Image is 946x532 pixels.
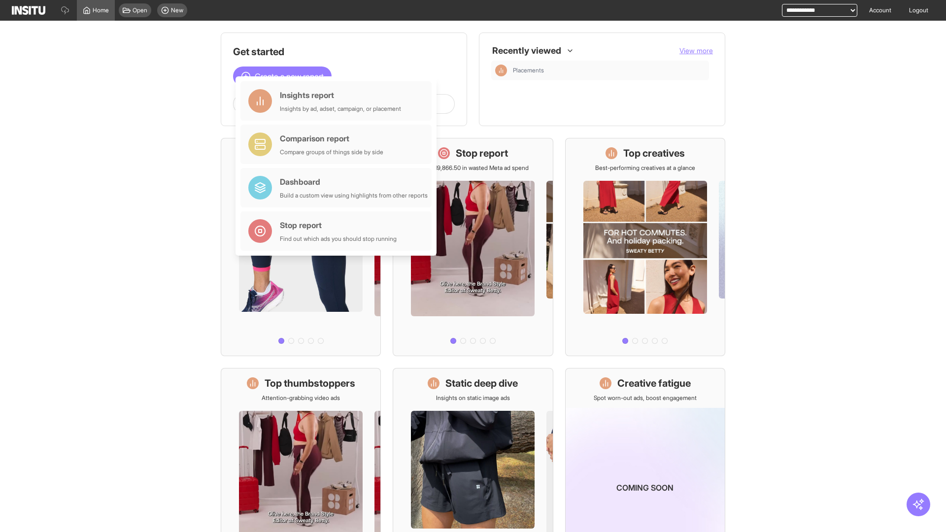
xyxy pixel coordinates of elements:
div: Insights report [280,89,401,101]
span: Home [93,6,109,14]
div: Insights [495,65,507,76]
h1: Get started [233,45,455,59]
h1: Stop report [456,146,508,160]
p: Best-performing creatives at a glance [595,164,695,172]
p: Save £19,866.50 in wasted Meta ad spend [417,164,529,172]
div: Compare groups of things side by side [280,148,383,156]
span: Placements [513,66,544,74]
button: Create a new report [233,66,332,86]
span: New [171,6,183,14]
div: Find out which ads you should stop running [280,235,397,243]
p: Insights on static image ads [436,394,510,402]
span: View more [679,46,713,55]
a: Stop reportSave £19,866.50 in wasted Meta ad spend [393,138,553,356]
div: Stop report [280,219,397,231]
h1: Top creatives [623,146,685,160]
img: Logo [12,6,45,15]
h1: Top thumbstoppers [265,376,355,390]
div: Insights by ad, adset, campaign, or placement [280,105,401,113]
button: View more [679,46,713,56]
div: Dashboard [280,176,428,188]
span: Open [133,6,147,14]
div: Build a custom view using highlights from other reports [280,192,428,199]
a: Top creativesBest-performing creatives at a glance [565,138,725,356]
p: Attention-grabbing video ads [262,394,340,402]
span: Create a new report [255,70,324,82]
div: Comparison report [280,133,383,144]
h1: Static deep dive [445,376,518,390]
a: What's live nowSee all active ads instantly [221,138,381,356]
span: Placements [513,66,705,74]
